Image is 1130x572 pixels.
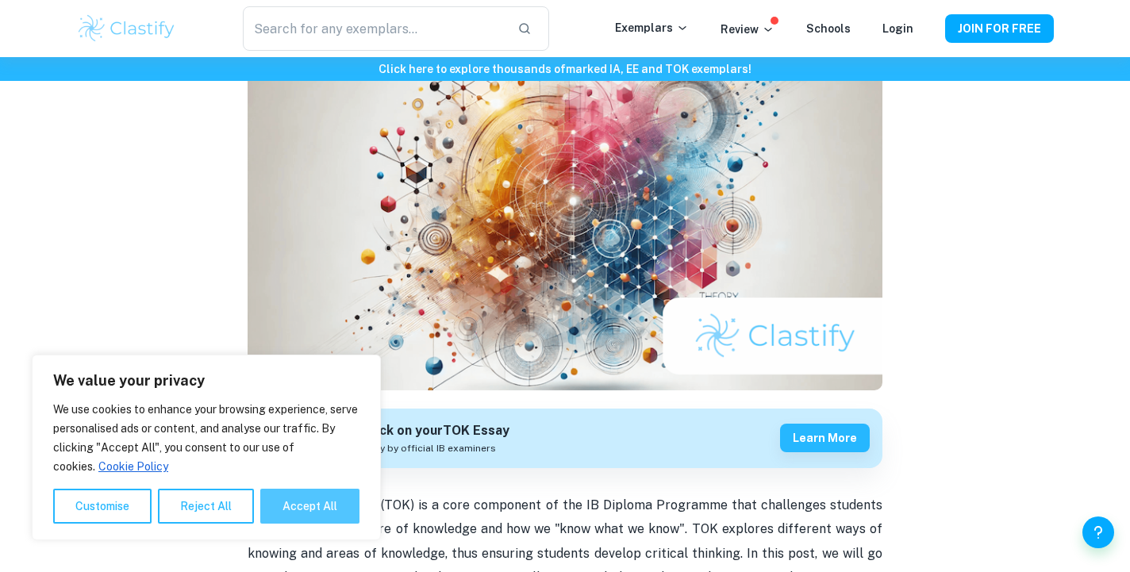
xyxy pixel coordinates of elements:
a: Schools [806,22,851,35]
p: We value your privacy [53,371,359,390]
button: Accept All [260,489,359,524]
a: Cookie Policy [98,459,169,474]
a: Get feedback on yourTOK EssayMarked only by official IB examinersLearn more [248,409,882,468]
h6: Click here to explore thousands of marked IA, EE and TOK exemplars ! [3,60,1127,78]
button: Reject All [158,489,254,524]
img: TOK Key Concepts cover image [248,73,882,390]
span: Marked only by official IB examiners [328,441,496,455]
div: We value your privacy [32,355,381,540]
input: Search for any exemplars... [243,6,505,51]
p: Review [721,21,774,38]
button: Learn more [780,424,870,452]
a: Login [882,22,913,35]
p: We use cookies to enhance your browsing experience, serve personalised ads or content, and analys... [53,400,359,476]
img: Clastify logo [76,13,177,44]
button: JOIN FOR FREE [945,14,1054,43]
button: Customise [53,489,152,524]
button: Help and Feedback [1082,516,1114,548]
h6: Get feedback on your TOK Essay [307,421,509,441]
p: Exemplars [615,19,689,36]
